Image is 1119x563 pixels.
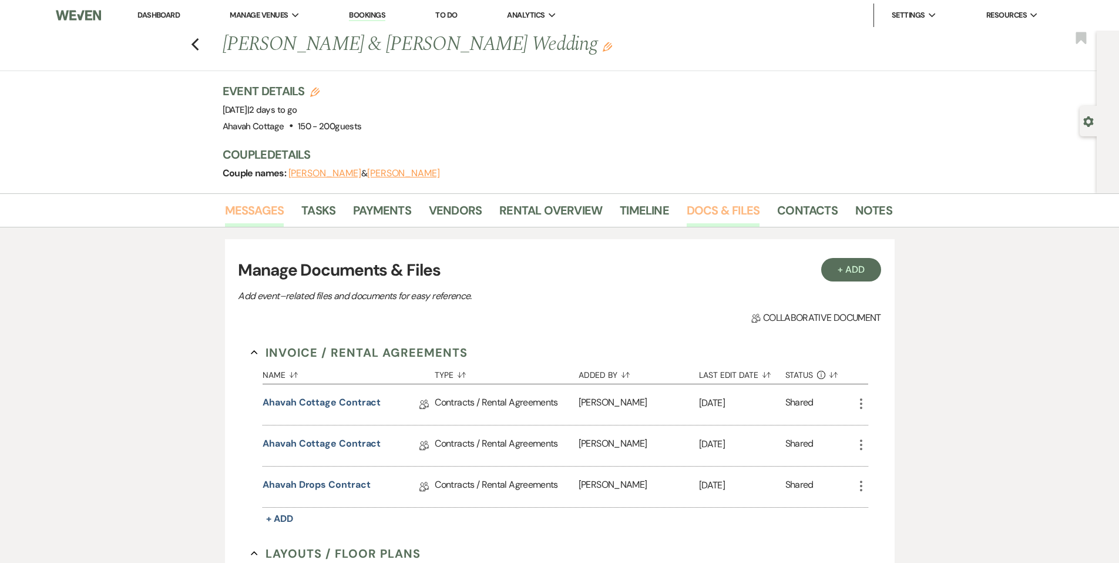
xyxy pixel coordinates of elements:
span: Resources [986,9,1027,21]
p: Add event–related files and documents for easy reference. [238,289,649,304]
a: Vendors [429,201,482,227]
a: Timeline [620,201,669,227]
span: [DATE] [223,104,297,116]
a: Ahavah Cottage Contract [263,437,381,455]
h1: [PERSON_NAME] & [PERSON_NAME] Wedding [223,31,749,59]
p: [DATE] [699,396,785,411]
div: Contracts / Rental Agreements [435,467,578,507]
span: Analytics [507,9,545,21]
button: Edit [603,41,612,52]
a: Rental Overview [499,201,602,227]
button: Status [785,361,854,384]
h3: Event Details [223,83,362,99]
span: Status [785,371,814,379]
button: Added By [579,361,699,384]
button: Last Edit Date [699,361,785,384]
span: Couple names: [223,167,288,179]
button: Layouts / Floor Plans [251,545,421,562]
span: | [247,104,297,116]
a: Dashboard [137,10,180,20]
div: Contracts / Rental Agreements [435,384,578,425]
button: Name [263,361,435,384]
a: Ahavah Cottage Contract [263,396,381,414]
button: + Add [263,511,297,527]
img: Weven Logo [56,3,100,28]
span: & [288,167,440,179]
p: [DATE] [699,437,785,452]
button: [PERSON_NAME] [288,169,361,178]
span: + Add [266,512,293,525]
div: [PERSON_NAME] [579,467,699,507]
div: Shared [785,396,814,414]
span: 150 - 200 guests [298,120,361,132]
span: Collaborative document [751,311,881,325]
div: [PERSON_NAME] [579,425,699,466]
div: [PERSON_NAME] [579,384,699,425]
div: Shared [785,478,814,496]
a: Messages [225,201,284,227]
a: To Do [435,10,457,20]
a: Contacts [777,201,838,227]
a: Docs & Files [687,201,760,227]
p: [DATE] [699,478,785,493]
a: Notes [855,201,892,227]
button: + Add [821,258,881,281]
h3: Couple Details [223,146,881,163]
a: Payments [353,201,411,227]
a: Bookings [349,10,385,21]
span: Manage Venues [230,9,288,21]
div: Contracts / Rental Agreements [435,425,578,466]
h3: Manage Documents & Files [238,258,881,283]
button: Open lead details [1083,115,1094,126]
a: Ahavah Drops Contract [263,478,370,496]
span: Settings [892,9,925,21]
span: 2 days to go [249,104,297,116]
span: Ahavah Cottage [223,120,284,132]
button: Invoice / Rental Agreements [251,344,468,361]
div: Shared [785,437,814,455]
button: [PERSON_NAME] [367,169,440,178]
button: Type [435,361,578,384]
a: Tasks [301,201,335,227]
